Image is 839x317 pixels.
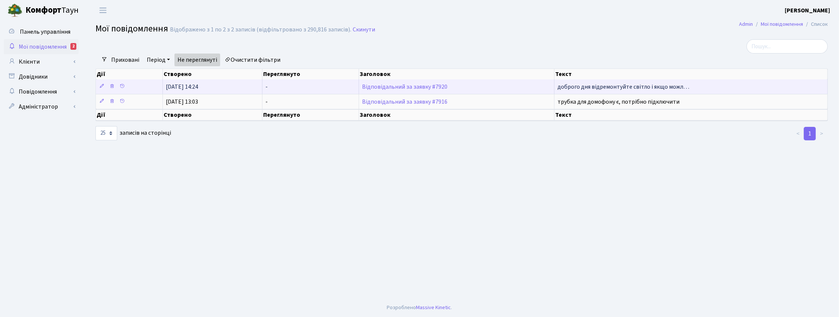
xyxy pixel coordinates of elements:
[557,98,680,106] span: трубка для домофону є, потрібно підключити
[19,43,67,51] span: Мої повідомлення
[144,54,173,66] a: Період
[262,109,359,121] th: Переглянуто
[387,304,452,312] div: Розроблено .
[94,4,112,16] button: Переключити навігацію
[163,109,262,121] th: Створено
[747,39,828,54] input: Пошук...
[4,54,79,69] a: Клієнти
[170,26,351,33] div: Відображено з 1 по 2 з 2 записів (відфільтровано з 290,816 записів).
[95,22,168,35] span: Мої повідомлення
[4,24,79,39] a: Панель управління
[163,69,262,79] th: Створено
[761,20,803,28] a: Мої повідомлення
[265,83,268,91] span: -
[803,20,828,28] li: Список
[265,98,268,106] span: -
[20,28,70,36] span: Панель управління
[804,127,816,140] a: 1
[4,69,79,84] a: Довідники
[359,69,554,79] th: Заголовок
[166,98,198,106] span: [DATE] 13:03
[262,69,359,79] th: Переглянуто
[362,83,447,91] a: Відповідальний за заявку #7920
[785,6,830,15] a: [PERSON_NAME]
[108,54,142,66] a: Приховані
[739,20,753,28] a: Admin
[728,16,839,32] nav: breadcrumb
[222,54,283,66] a: Очистити фільтри
[554,109,828,121] th: Текст
[416,304,451,311] a: Massive Kinetic
[362,98,447,106] a: Відповідальний за заявку #7916
[554,69,828,79] th: Текст
[70,43,76,50] div: 2
[353,26,375,33] a: Скинути
[96,109,163,121] th: Дії
[7,3,22,18] img: logo.png
[4,84,79,99] a: Повідомлення
[96,69,163,79] th: Дії
[25,4,61,16] b: Комфорт
[25,4,79,17] span: Таун
[95,126,117,140] select: записів на сторінці
[95,126,171,140] label: записів на сторінці
[557,83,689,91] span: доброго дня відремонтуйте світло і якщо можл…
[4,39,79,54] a: Мої повідомлення2
[166,83,198,91] span: [DATE] 14:24
[359,109,554,121] th: Заголовок
[4,99,79,114] a: Адміністратор
[174,54,220,66] a: Не переглянуті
